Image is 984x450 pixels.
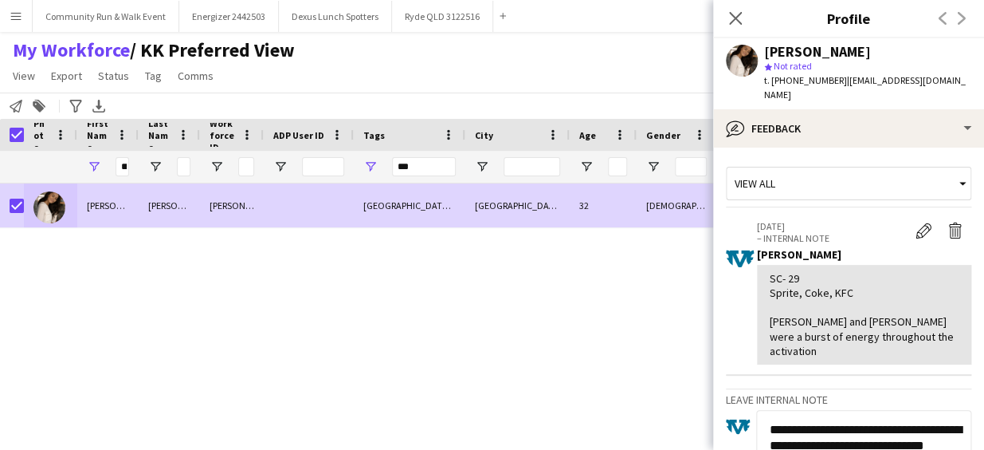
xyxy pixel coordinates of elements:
[504,157,560,176] input: City Filter Input
[764,74,966,101] span: | [EMAIL_ADDRESS][DOMAIN_NAME]
[210,160,224,174] button: Open Filter Menu
[774,60,812,72] span: Not rated
[273,160,288,174] button: Open Filter Menu
[13,38,130,62] a: My Workforce
[764,45,871,59] div: [PERSON_NAME]
[89,97,108,116] app-action-btn: Export XLSX
[77,184,139,227] div: [PERSON_NAME]
[33,117,49,153] span: Photo
[98,69,129,83] span: Status
[757,247,971,262] div: [PERSON_NAME]
[130,38,295,62] span: KK Preferred View
[139,65,168,86] a: Tag
[475,160,489,174] button: Open Filter Menu
[354,184,465,227] div: [GEOGRAPHIC_DATA], [GEOGRAPHIC_DATA]
[87,160,101,174] button: Open Filter Menu
[570,184,637,227] div: 32
[179,1,279,32] button: Energizer 2442503
[178,69,214,83] span: Comms
[392,157,456,176] input: Tags Filter Input
[45,65,88,86] a: Export
[92,65,135,86] a: Status
[29,97,49,116] app-action-btn: Add to tag
[51,69,82,83] span: Export
[757,232,908,244] p: – INTERNAL NOTE
[139,184,200,227] div: [PERSON_NAME]
[465,184,570,227] div: [GEOGRAPHIC_DATA]
[713,8,984,29] h3: Profile
[757,220,908,232] p: [DATE]
[200,184,264,227] div: [PERSON_NAME]
[646,129,680,141] span: Gender
[6,97,25,116] app-action-btn: Notify workforce
[764,74,847,86] span: t. [PHONE_NUMBER]
[363,160,378,174] button: Open Filter Menu
[116,157,129,176] input: First Name Filter Input
[148,160,163,174] button: Open Filter Menu
[475,129,493,141] span: City
[13,69,35,83] span: View
[148,117,171,153] span: Last Name
[579,129,596,141] span: Age
[608,157,627,176] input: Age Filter Input
[66,97,85,116] app-action-btn: Advanced filters
[392,1,493,32] button: Ryde QLD 3122516
[273,129,324,141] span: ADP User ID
[279,1,392,32] button: Dexus Lunch Spotters
[238,157,254,176] input: Workforce ID Filter Input
[713,109,984,148] div: Feedback
[33,191,65,223] img: Casey Drew
[302,157,344,176] input: ADP User ID Filter Input
[363,129,385,141] span: Tags
[177,157,190,176] input: Last Name Filter Input
[87,117,110,153] span: First Name
[171,65,220,86] a: Comms
[6,65,41,86] a: View
[770,271,959,358] div: SC- 29 Sprite, Coke, KFC [PERSON_NAME] and [PERSON_NAME] were a burst of energy throughout the ac...
[637,184,716,227] div: [DEMOGRAPHIC_DATA]
[646,160,661,174] button: Open Filter Menu
[33,1,179,32] button: Community Run & Walk Event
[726,393,971,407] h3: Leave internal note
[579,160,594,174] button: Open Filter Menu
[675,157,707,176] input: Gender Filter Input
[735,176,775,191] span: View all
[210,117,235,153] span: Workforce ID
[145,69,162,83] span: Tag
